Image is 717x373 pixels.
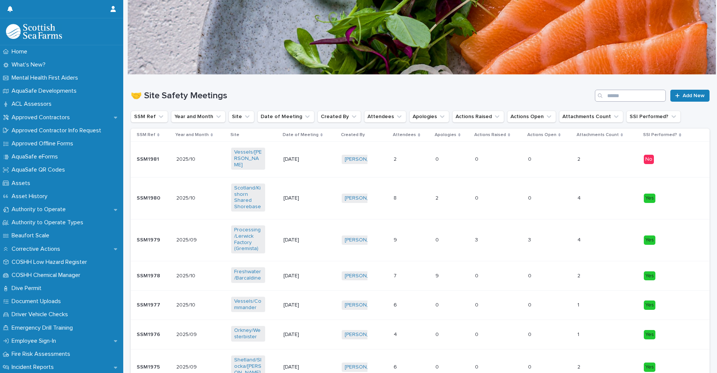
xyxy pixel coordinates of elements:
[137,235,162,243] p: SSM1979
[559,111,623,123] button: Attachments Count
[176,300,197,308] p: 2025/10
[345,332,385,338] a: [PERSON_NAME]
[176,194,197,201] p: 2025/10
[137,300,162,308] p: SSM1977
[137,131,155,139] p: SSM Ref
[577,300,581,308] p: 1
[409,111,449,123] button: Apologies
[528,330,533,338] p: 0
[452,111,504,123] button: Actions Raised
[394,363,398,370] p: 6
[683,93,705,98] span: Add New
[644,271,655,281] div: Yes
[475,194,480,201] p: 0
[475,235,479,243] p: 3
[475,363,480,370] p: 0
[283,237,317,243] p: [DATE]
[9,351,76,358] p: Fire Risk Assessments
[644,363,655,372] div: Yes
[527,131,556,139] p: Actions Open
[394,155,398,163] p: 2
[435,155,440,163] p: 0
[9,127,107,134] p: Approved Contractor Info Request
[507,111,556,123] button: Actions Open
[345,156,385,163] a: [PERSON_NAME]
[137,363,161,370] p: SSM1975
[176,363,198,370] p: 2025/09
[131,219,710,261] tr: SSM1979SSM1979 2025/092025/09 Processing/Lerwick Factory (Gremista) [DATE][PERSON_NAME] 99 00 33 ...
[283,364,317,370] p: [DATE]
[176,271,197,279] p: 2025/10
[6,24,62,39] img: bPIBxiqnSb2ggTQWdOVV
[644,235,655,245] div: Yes
[230,131,239,139] p: Site
[577,235,582,243] p: 4
[131,111,168,123] button: SSM Ref
[283,332,317,338] p: [DATE]
[435,363,440,370] p: 0
[528,155,533,163] p: 0
[283,156,317,163] p: [DATE]
[137,194,162,201] p: SSM1980
[644,300,655,310] div: Yes
[528,363,533,370] p: 0
[394,194,398,201] p: 8
[9,140,79,147] p: Approved Offline Forms
[435,131,456,139] p: Apologies
[9,206,72,213] p: Authority to Operate
[283,273,317,279] p: [DATE]
[435,194,440,201] p: 2
[475,300,480,308] p: 0
[528,300,533,308] p: 0
[176,155,197,163] p: 2025/10
[9,180,36,187] p: Assets
[9,364,60,371] p: Incident Reports
[234,227,262,252] a: Processing/Lerwick Factory (Gremista)
[670,90,710,102] a: Add New
[234,298,262,311] a: Vessels/Commander
[176,235,198,243] p: 2025/09
[9,324,79,332] p: Emergency Drill Training
[475,271,480,279] p: 0
[475,330,480,338] p: 0
[9,153,64,160] p: AquaSafe eForms
[577,330,581,338] p: 1
[394,300,398,308] p: 6
[345,364,385,370] a: [PERSON_NAME]
[9,272,86,279] p: COSHH Chemical Manager
[528,194,533,201] p: 0
[9,114,76,121] p: Approved Contractors
[626,111,681,123] button: SSI Performed?
[131,177,710,219] tr: SSM1980SSM1980 2025/102025/10 Scotland/Kishorn Shared Shorebase [DATE][PERSON_NAME] 88 22 00 00 4...
[345,302,385,308] a: [PERSON_NAME]
[528,271,533,279] p: 0
[176,330,198,338] p: 2025/09
[283,302,317,308] p: [DATE]
[131,290,710,320] tr: SSM1977SSM1977 2025/102025/10 Vessels/Commander [DATE][PERSON_NAME] 66 00 00 00 11 Yes
[9,311,74,318] p: Driver Vehicle Checks
[9,337,62,345] p: Employee Sign-In
[644,330,655,339] div: Yes
[137,271,162,279] p: SSM1978
[577,131,619,139] p: Attachments Count
[171,111,226,123] button: Year and Month
[9,219,89,226] p: Authority to Operate Types
[9,285,47,292] p: Dive Permit
[131,320,710,349] tr: SSM1976SSM1976 2025/092025/09 Orkney/Westerbister [DATE][PERSON_NAME] 44 00 00 00 11 Yes
[345,273,428,279] a: [PERSON_NAME] [PERSON_NAME]
[577,155,582,163] p: 2
[644,155,654,164] div: No
[577,363,582,370] p: 2
[435,330,440,338] p: 0
[234,149,262,168] a: Vessels/[PERSON_NAME]
[394,235,398,243] p: 9
[234,327,262,340] a: Orkney/Westerbister
[283,195,317,201] p: [DATE]
[9,48,33,55] p: Home
[435,271,440,279] p: 9
[234,185,262,210] a: Scotland/Kishorn Shared Shorebase
[394,330,398,338] p: 4
[345,237,385,243] a: [PERSON_NAME]
[345,195,385,201] a: [PERSON_NAME]
[137,330,162,338] p: SSM1976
